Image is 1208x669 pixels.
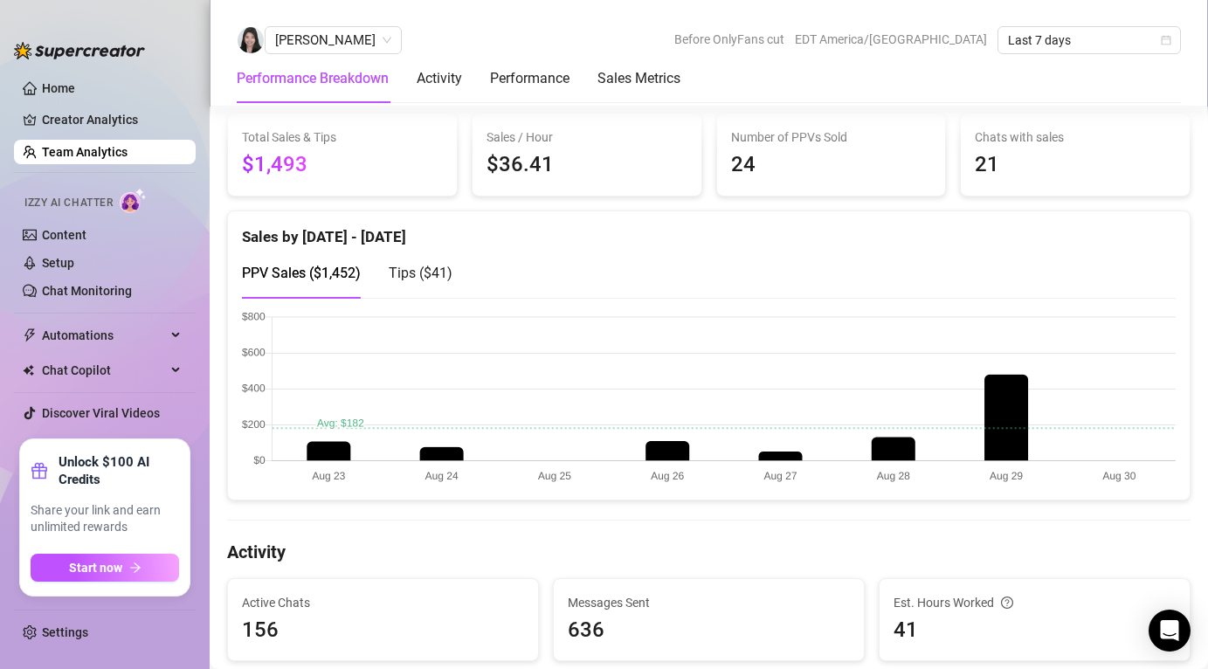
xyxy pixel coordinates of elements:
a: Settings [42,625,88,639]
a: Team Analytics [42,145,128,159]
span: 24 [731,148,932,182]
span: Share your link and earn unlimited rewards [31,502,179,536]
span: 636 [568,614,850,647]
span: Chat Copilot [42,356,166,384]
strong: Unlock $100 AI Credits [59,453,179,488]
span: arrow-right [129,562,142,574]
img: Chat Copilot [23,364,34,376]
span: Total Sales & Tips [242,128,443,147]
span: Messages Sent [568,593,850,612]
img: logo-BBDzfeDw.svg [14,42,145,59]
span: Last 7 days [1008,27,1170,53]
span: Tips ( $41 ) [389,265,452,281]
span: Number of PPVs Sold [731,128,932,147]
span: PPV Sales ( $1,452 ) [242,265,361,281]
span: EDT America/[GEOGRAPHIC_DATA] [795,26,987,52]
div: Sales Metrics [597,68,680,89]
div: Open Intercom Messenger [1149,610,1191,652]
span: Izzy AI Chatter [24,195,113,211]
span: $36.41 [487,148,687,182]
div: Est. Hours Worked [894,593,1176,612]
h4: Activity [227,540,1191,564]
span: Chats with sales [975,128,1176,147]
span: Johaina Therese Gaspar [275,27,391,53]
img: Johaina Therese Gaspar [238,27,264,53]
span: Before OnlyFans cut [674,26,784,52]
span: gift [31,462,48,479]
div: Activity [417,68,462,89]
span: 156 [242,614,524,647]
a: Home [42,81,75,95]
div: Performance Breakdown [237,68,389,89]
a: Setup [42,256,74,270]
a: Discover Viral Videos [42,406,160,420]
span: 21 [975,148,1176,182]
span: $1,493 [242,148,443,182]
span: Sales / Hour [487,128,687,147]
span: calendar [1161,35,1171,45]
span: Active Chats [242,593,524,612]
img: AI Chatter [120,188,147,213]
span: 41 [894,614,1176,647]
span: Automations [42,321,166,349]
a: Content [42,228,86,242]
span: thunderbolt [23,328,37,342]
a: Chat Monitoring [42,284,132,298]
button: Start nowarrow-right [31,554,179,582]
div: Performance [490,68,569,89]
a: Creator Analytics [42,106,182,134]
div: Sales by [DATE] - [DATE] [242,211,1176,249]
span: question-circle [1001,593,1013,612]
span: Start now [69,561,122,575]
